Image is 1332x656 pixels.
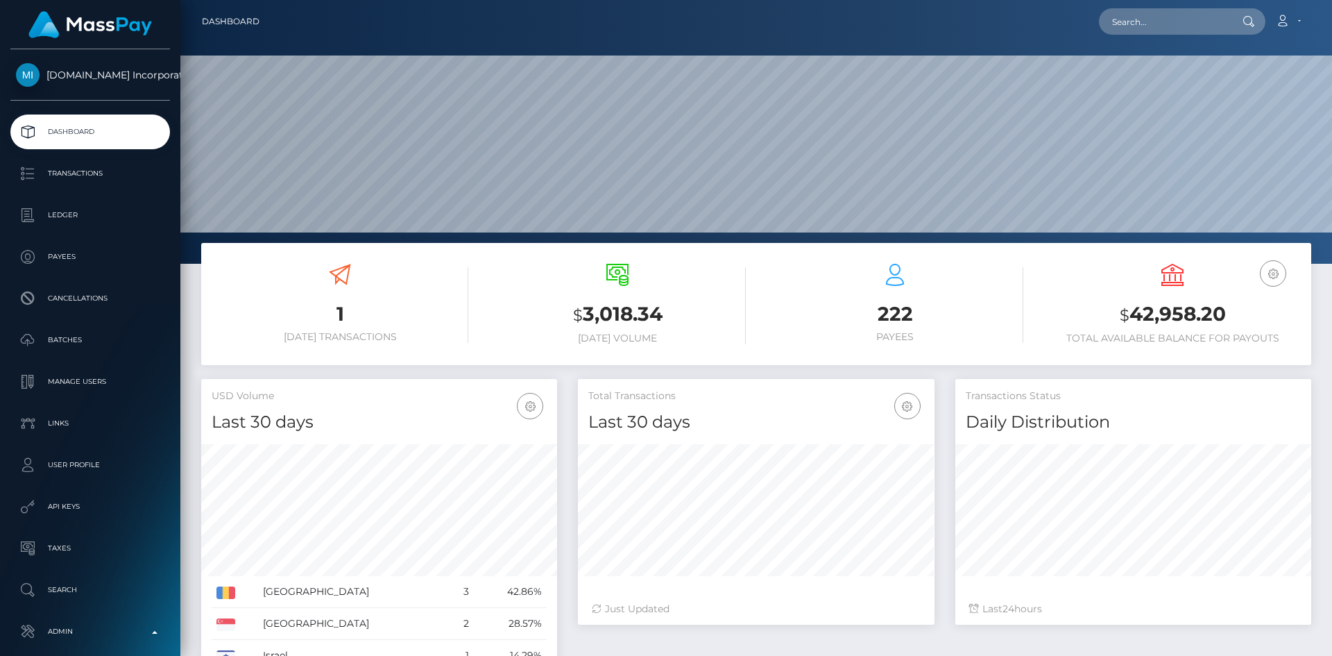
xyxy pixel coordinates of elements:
p: Manage Users [16,371,164,392]
h6: Total Available Balance for Payouts [1044,333,1301,344]
p: Ledger [16,205,164,226]
td: 2 [449,608,474,640]
h4: Daily Distribution [966,410,1301,435]
div: Last hours [969,602,1297,616]
small: $ [1120,305,1129,325]
a: Ledger [10,198,170,233]
a: Search [10,573,170,607]
h6: Payees [767,331,1023,343]
a: Payees [10,239,170,274]
h4: Last 30 days [212,410,547,435]
a: Taxes [10,531,170,566]
a: Cancellations [10,281,170,316]
td: 42.86% [474,576,547,608]
p: Batches [16,330,164,351]
div: Just Updated [592,602,920,616]
a: Admin [10,614,170,649]
h5: Transactions Status [966,389,1301,403]
h3: 222 [767,301,1023,328]
span: 24 [1002,603,1014,615]
p: Search [16,580,164,600]
a: User Profile [10,448,170,482]
img: Medley.com Incorporated [16,63,40,87]
img: SG.png [216,619,235,631]
h5: Total Transactions [588,389,923,403]
h4: Last 30 days [588,410,923,435]
img: RO.png [216,587,235,599]
p: Links [16,413,164,434]
p: Admin [16,621,164,642]
a: Links [10,406,170,441]
span: [DOMAIN_NAME] Incorporated [10,69,170,81]
h3: 3,018.34 [489,301,746,329]
a: API Keys [10,489,170,524]
h5: USD Volume [212,389,547,403]
p: Taxes [16,538,164,559]
a: Dashboard [10,115,170,149]
td: [GEOGRAPHIC_DATA] [258,608,449,640]
h6: [DATE] Volume [489,333,746,344]
p: Dashboard [16,121,164,142]
td: 3 [449,576,474,608]
a: Dashboard [202,7,259,36]
a: Batches [10,323,170,358]
td: 28.57% [474,608,547,640]
p: Cancellations [16,288,164,309]
small: $ [573,305,583,325]
a: Manage Users [10,364,170,399]
h3: 1 [212,301,468,328]
td: [GEOGRAPHIC_DATA] [258,576,449,608]
p: Transactions [16,163,164,184]
p: User Profile [16,455,164,476]
a: Transactions [10,156,170,191]
p: Payees [16,246,164,267]
img: MassPay Logo [28,11,152,38]
h3: 42,958.20 [1044,301,1301,329]
input: Search... [1099,8,1229,35]
p: API Keys [16,496,164,517]
h6: [DATE] Transactions [212,331,468,343]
